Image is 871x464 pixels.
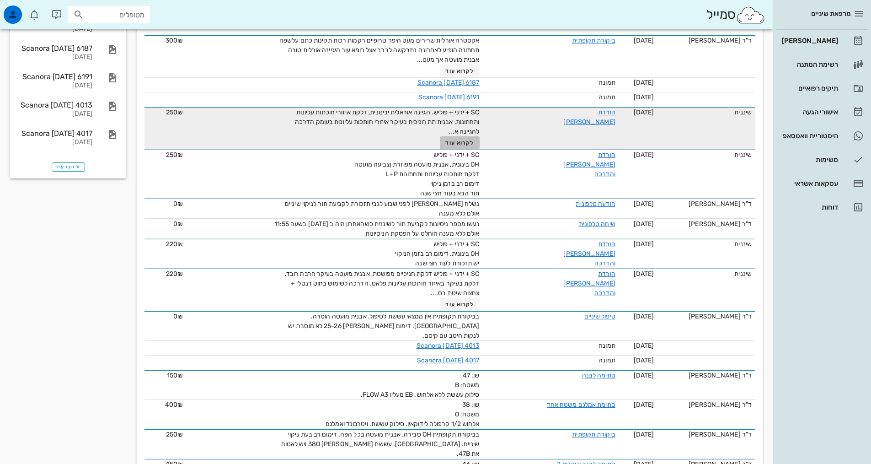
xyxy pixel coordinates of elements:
[634,37,654,44] span: [DATE]
[576,200,615,208] a: הודעה טלפונית
[563,240,615,267] a: הורדת [PERSON_NAME] והדרכה
[417,342,480,350] a: Scanora [DATE] 4013
[173,200,183,208] span: 0₪
[166,108,183,116] span: 250₪
[285,270,480,297] span: SC + ידני + פוליש דלקת חניכיים מפושטת, אבנית מועטה בעיקר הרבה רובד. דלקת בעיקר באיזור חותכות עליו...
[572,431,615,438] a: ביקורת תקופתית
[661,371,752,380] div: ד"ר [PERSON_NAME]
[582,372,615,379] a: סתימה לבנה
[634,240,654,248] span: [DATE]
[661,199,752,209] div: ד"ר [PERSON_NAME]
[661,219,752,229] div: ד"ר [PERSON_NAME]
[634,200,654,208] span: [DATE]
[288,313,480,340] span: בביקורת תקופתית אין ממצאי עששת לטיפול. אבנית מועטה הוסרה. [GEOGRAPHIC_DATA]. דימום [PERSON_NAME] ...
[706,5,765,25] div: סמייל
[634,151,654,159] span: [DATE]
[563,270,615,297] a: הורדת [PERSON_NAME] והדרכה
[780,61,838,68] div: רשימת המתנה
[780,37,838,44] div: [PERSON_NAME]
[736,6,765,24] img: SmileCloud logo
[285,200,480,217] span: נשלח [PERSON_NAME] לפני שבוע לגבי תזכורת לקביעת תור לניקוי שיניים אולם ללא מענה
[326,401,479,428] span: שן: 38 משטח: O אלחוש 1/2 קרפולה לידוקאין. סילוק עששת. ויטרבונד ואמלגם
[440,298,480,311] button: לקרוא עוד
[395,240,479,267] span: SC + ידני + פוליש OH בינונית, דימום רב בזמן הניקוי יש תזכורת לעוד חצי שנה
[18,139,92,146] div: [DATE]
[579,220,615,228] a: שיחה טלפונית
[274,220,480,237] span: נעשו מספר ניסיונות לקביעת תור לשיננית כשהאחרון היה ב [DATE] בשעה 11:55 אולם ללא מענה הוחלט על הפס...
[295,108,480,135] span: SC + ידני + פוליש. הגיינה אוראלית יבינונית, דלקת איזורי חוכתות עליונות ותחתונות, אבנית תת חניכית ...
[661,312,752,321] div: ד"ר [PERSON_NAME]
[166,270,183,278] span: 220₪
[56,164,80,170] span: הצג עוד
[776,30,867,52] a: [PERSON_NAME]
[661,430,752,439] div: ד"ר [PERSON_NAME]
[780,180,838,187] div: עסקאות אשראי
[634,313,654,320] span: [DATE]
[445,68,474,74] span: לקרוא עוד
[445,301,474,308] span: לקרוא עוד
[634,220,654,228] span: [DATE]
[634,270,654,278] span: [DATE]
[166,37,183,44] span: 300₪
[634,372,654,379] span: [DATE]
[776,125,867,147] a: תגהיסטוריית וואטסאפ
[440,65,480,77] button: לקרוא עוד
[776,77,867,99] a: תיקים רפואיים
[418,93,480,101] a: Scanora [DATE] 6191
[661,108,752,117] div: שיננית
[661,36,752,45] div: ד"ר [PERSON_NAME]
[661,239,752,249] div: שיננית
[18,129,92,138] div: Scanora [DATE] 4017
[18,54,92,61] div: [DATE]
[634,356,654,364] span: [DATE]
[661,150,752,160] div: שיננית
[167,372,183,379] span: 150₪
[661,400,752,410] div: ד"ר [PERSON_NAME]
[661,269,752,279] div: שיננית
[563,151,615,178] a: הורדת [PERSON_NAME] והדרכה
[572,37,615,44] a: ביקורת תקופתית
[780,108,838,116] div: אישורי הגעה
[598,79,615,86] span: תמונה
[361,372,480,399] span: שן: 47 משטח: B סילוק עששת ללא אלחוש. EB מעליו FLOW A3.
[173,313,183,320] span: 0₪
[634,342,654,350] span: [DATE]
[166,151,183,159] span: 250₪
[547,401,615,409] a: סתימת אמלגם משטח אחד
[52,162,85,172] button: הצג עוד
[417,356,480,364] a: Scanora [DATE] 4017
[776,173,867,194] a: עסקאות אשראי
[166,240,183,248] span: 220₪
[776,54,867,76] a: רשימת המתנה
[18,101,92,109] div: Scanora [DATE] 4013
[166,431,183,438] span: 250₪
[811,10,851,18] span: מרפאת שיניים
[780,204,838,211] div: דוחות
[598,356,615,364] span: תמונה
[173,220,183,228] span: 0₪
[18,44,92,53] div: Scanora [DATE] 6187
[279,37,480,64] span: אקסטרה אורלית שרירים מעט היפר טרופיים רקמות רכות תקינות כתם עלשפה תחתונה הופיע לאחרונה נתבקשה לבר...
[165,401,183,409] span: 400₪
[598,93,615,101] span: תמונה
[281,431,480,458] span: בביקורת תקופתית OH סבירה. אבנית מועטה בכל הפה. דימום רב בעת ניקוי שיניים. [GEOGRAPHIC_DATA]. עששת...
[780,156,838,163] div: משימות
[440,136,480,149] button: לקרוא עוד
[634,401,654,409] span: [DATE]
[634,93,654,101] span: [DATE]
[776,196,867,218] a: דוחות
[354,151,479,197] span: SC + ידני + פוליש OH בינונית, אבנית מועטה מפוזרת ןצביעה מועטה דלקת חותכות עליונות ותחתונות L+P די...
[584,313,615,320] a: טיפול שיניים
[780,132,838,140] div: היסטוריית וואטסאפ
[598,342,615,350] span: תמונה
[634,108,654,116] span: [DATE]
[563,108,615,126] a: הורדת [PERSON_NAME]
[634,431,654,438] span: [DATE]
[634,79,654,86] span: [DATE]
[18,72,92,81] div: Scanora [DATE] 6191
[780,85,838,92] div: תיקים רפואיים
[776,149,867,171] a: משימות
[18,110,92,118] div: [DATE]
[445,140,474,146] span: לקרוא עוד
[18,82,92,90] div: [DATE]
